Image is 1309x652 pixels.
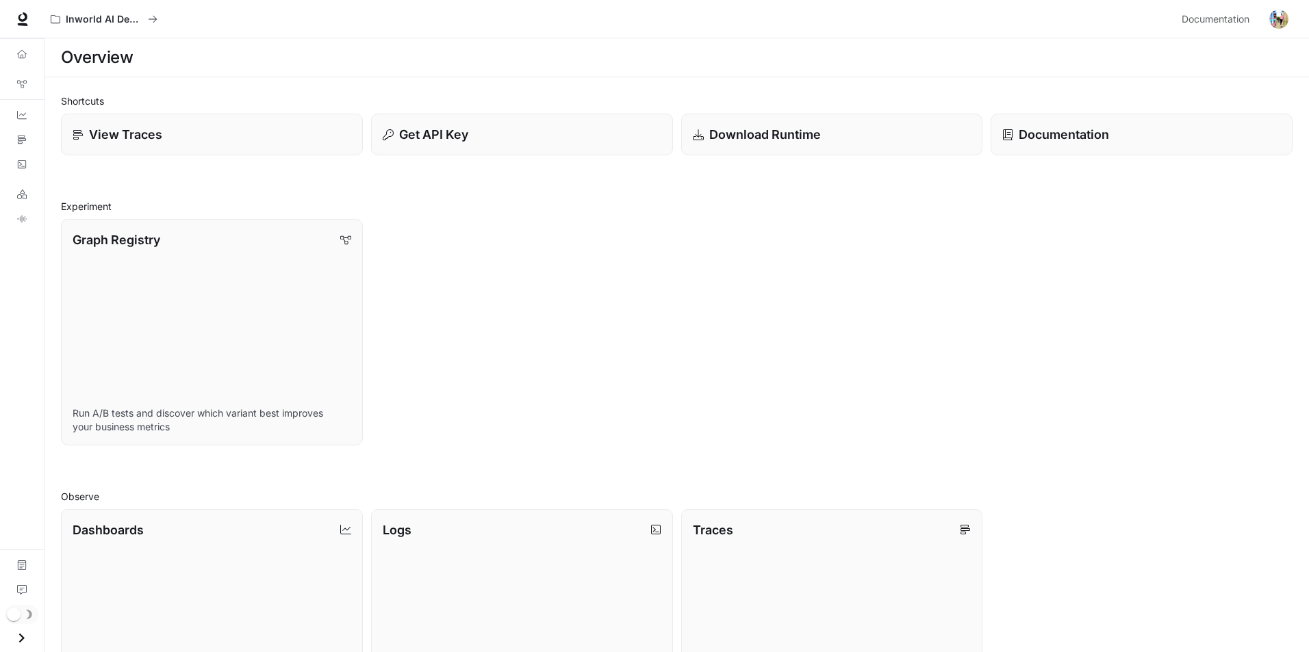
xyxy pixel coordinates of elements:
[5,579,38,601] a: Feedback
[1269,10,1288,29] img: User avatar
[681,114,983,155] a: Download Runtime
[73,521,144,539] p: Dashboards
[399,125,468,144] p: Get API Key
[66,14,142,25] p: Inworld AI Demos
[709,125,821,144] p: Download Runtime
[61,489,1293,504] h2: Observe
[5,104,38,126] a: Dashboards
[371,114,673,155] button: Get API Key
[1265,5,1293,33] button: User avatar
[1182,11,1249,28] span: Documentation
[61,199,1293,213] h2: Experiment
[383,521,411,539] p: Logs
[5,183,38,205] a: LLM Playground
[73,231,160,249] p: Graph Registry
[73,406,351,434] p: Run A/B tests and discover which variant best improves your business metrics
[45,5,164,33] button: All workspaces
[5,153,38,175] a: Logs
[693,521,733,539] p: Traces
[5,208,38,230] a: TTS Playground
[61,94,1293,108] h2: Shortcuts
[5,129,38,151] a: Traces
[1176,5,1260,33] a: Documentation
[7,606,21,621] span: Dark mode toggle
[61,44,133,71] h1: Overview
[1019,125,1109,144] p: Documentation
[991,114,1293,155] a: Documentation
[5,43,38,65] a: Overview
[61,219,363,445] a: Graph RegistryRun A/B tests and discover which variant best improves your business metrics
[5,554,38,576] a: Documentation
[5,73,38,95] a: Graph Registry
[61,114,363,155] a: View Traces
[6,624,37,652] button: Open drawer
[89,125,162,144] p: View Traces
